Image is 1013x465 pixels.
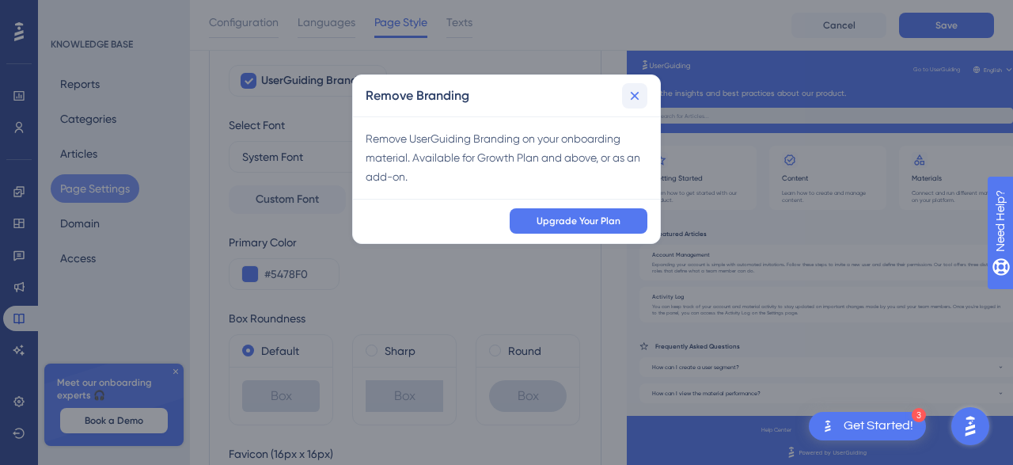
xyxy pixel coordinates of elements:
iframe: UserGuiding AI Assistant Launcher [947,402,994,450]
div: Open Get Started! checklist, remaining modules: 3 [809,412,926,440]
div: Remove UserGuiding Branding on your onboarding material. Available for Growth Plan and above, or ... [366,129,647,186]
h2: Remove Branding [366,86,469,105]
img: launcher-image-alternative-text [818,417,837,436]
span: Upgrade Your Plan [537,215,620,227]
div: Get Started! [844,417,913,435]
div: 3 [912,408,926,422]
span: Need Help? [37,4,99,23]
